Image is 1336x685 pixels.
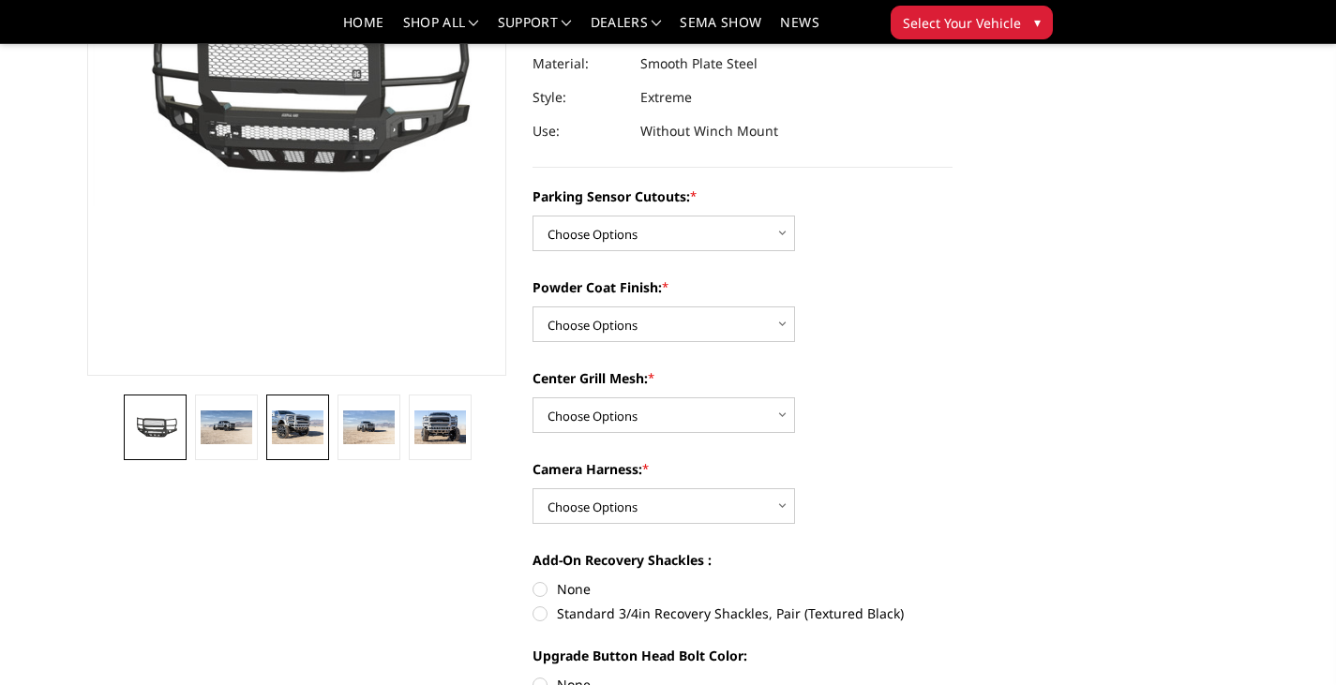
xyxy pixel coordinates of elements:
[903,13,1021,33] span: Select Your Vehicle
[533,368,953,388] label: Center Grill Mesh:
[1034,12,1041,32] span: ▾
[201,410,251,444] img: 2023-2025 Ford F450-550 - Freedom Series - Extreme Front Bumper
[533,47,626,81] dt: Material:
[343,410,394,444] img: 2023-2025 Ford F450-550 - Freedom Series - Extreme Front Bumper
[533,81,626,114] dt: Style:
[591,16,662,43] a: Dealers
[533,277,953,297] label: Powder Coat Finish:
[640,47,758,81] dd: Smooth Plate Steel
[533,646,953,665] label: Upgrade Button Head Bolt Color:
[129,413,180,441] img: 2023-2025 Ford F450-550 - Freedom Series - Extreme Front Bumper
[640,114,778,148] dd: Without Winch Mount
[533,550,953,570] label: Add-On Recovery Shackles :
[403,16,479,43] a: shop all
[414,410,465,444] img: 2023-2025 Ford F450-550 - Freedom Series - Extreme Front Bumper
[343,16,383,43] a: Home
[533,579,953,599] label: None
[780,16,818,43] a: News
[533,459,953,479] label: Camera Harness:
[272,410,323,444] img: 2023-2025 Ford F450-550 - Freedom Series - Extreme Front Bumper
[533,603,953,623] label: Standard 3/4in Recovery Shackles, Pair (Textured Black)
[533,114,626,148] dt: Use:
[891,6,1053,39] button: Select Your Vehicle
[680,16,761,43] a: SEMA Show
[533,186,953,206] label: Parking Sensor Cutouts:
[640,81,692,114] dd: Extreme
[498,16,572,43] a: Support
